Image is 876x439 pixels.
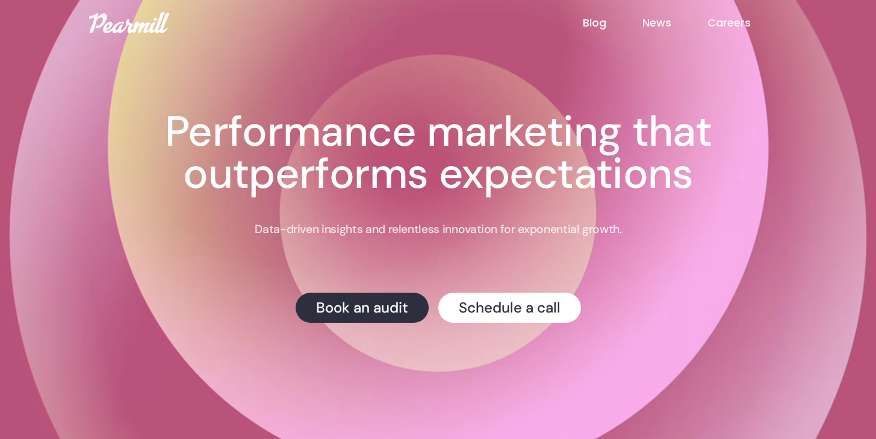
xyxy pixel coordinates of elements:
[296,293,429,323] a: Book an audit
[89,12,169,33] img: Pearmill logo
[255,222,621,237] p: Data-driven insights and relentless innovation for exponential growth.
[707,15,787,31] a: Careers
[583,15,642,31] a: Blog
[101,111,775,195] h1: Performance marketing that outperforms expectations
[438,293,581,323] a: Schedule a call
[642,15,707,31] a: News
